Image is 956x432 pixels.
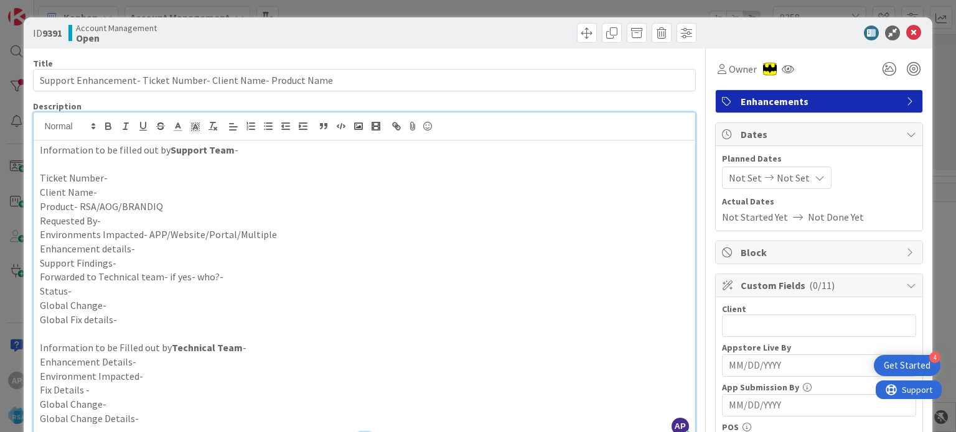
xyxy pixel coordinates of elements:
[40,284,688,298] p: Status-
[777,170,810,185] span: Not Set
[40,171,688,185] p: Ticket Number-
[33,101,82,112] span: Description
[729,62,757,76] span: Owner
[26,2,57,17] span: Support
[40,200,688,214] p: Product- RSA/AOG/BRANDIQ
[33,69,695,91] input: type card name here...
[722,383,916,392] div: App Submission By
[33,58,53,69] label: Title
[40,270,688,284] p: Forwarded to Technical team- if yes- who?-
[40,185,688,200] p: Client Name-
[741,278,900,293] span: Custom Fields
[809,279,835,292] span: ( 0/11 )
[741,127,900,142] span: Dates
[722,195,916,208] span: Actual Dates
[729,355,909,376] input: MM/DD/YYYY
[40,227,688,242] p: Environments Impacted- APP/Website/Portal/Multiple
[33,25,62,40] span: ID
[874,355,940,376] div: Open Get Started checklist, remaining modules: 4
[40,256,688,270] p: Support Findings-
[40,313,688,327] p: Global Fix details-
[722,209,788,224] span: Not Started Yet
[76,33,157,43] b: Open
[763,62,777,76] img: AC
[741,245,900,260] span: Block
[40,143,688,157] p: Information to be filled out by -
[40,411,688,426] p: Global Change Details-
[722,152,916,165] span: Planned Dates
[40,242,688,256] p: Enhancement details-
[40,214,688,228] p: Requested By-
[729,395,909,416] input: MM/DD/YYYY
[729,170,762,185] span: Not Set
[40,298,688,313] p: Global Change-
[722,423,916,431] div: POS
[722,303,746,315] label: Client
[884,359,930,372] div: Get Started
[40,397,688,411] p: Global Change-
[171,144,235,156] strong: Support Team
[172,341,243,354] strong: Technical Team
[808,209,864,224] span: Not Done Yet
[40,341,688,355] p: Information to be Filled out by -
[76,23,157,33] span: Account Management
[722,343,916,352] div: Appstore Live By
[40,383,688,397] p: Fix Details -
[929,352,940,363] div: 4
[40,369,688,384] p: Environment Impacted-
[40,355,688,369] p: Enhancement Details-
[741,94,900,109] span: Enhancements
[42,27,62,39] b: 9391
